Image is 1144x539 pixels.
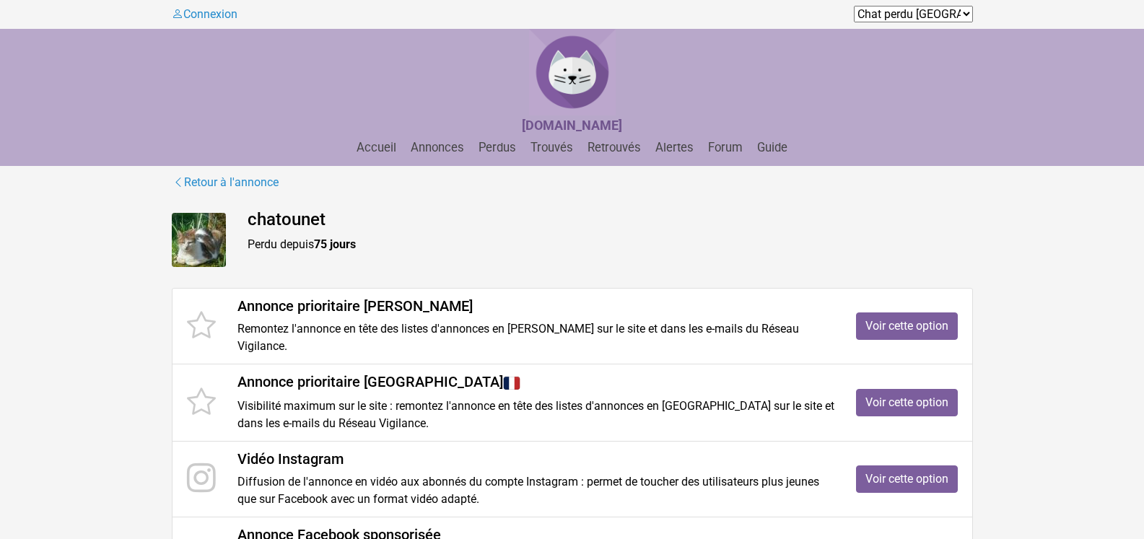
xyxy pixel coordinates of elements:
p: Diffusion de l'annonce en vidéo aux abonnés du compte Instagram : permet de toucher des utilisate... [237,473,834,508]
a: [DOMAIN_NAME] [522,119,622,133]
a: Retrouvés [582,141,647,154]
p: Perdu depuis [248,236,973,253]
p: Remontez l'annonce en tête des listes d'annonces en [PERSON_NAME] sur le site et dans les e-mails... [237,320,834,355]
a: Accueil [351,141,402,154]
h4: chatounet [248,209,973,230]
img: France [503,374,520,392]
a: Trouvés [525,141,579,154]
a: Perdus [473,141,522,154]
h4: Annonce prioritaire [PERSON_NAME] [237,297,834,315]
h4: Vidéo Instagram [237,450,834,468]
a: Retour à l'annonce [172,173,279,192]
strong: 75 jours [314,237,356,251]
a: Connexion [172,7,237,21]
a: Guide [751,141,793,154]
a: Annonces [405,141,470,154]
strong: [DOMAIN_NAME] [522,118,622,133]
a: Voir cette option [856,465,958,493]
a: Voir cette option [856,312,958,340]
p: Visibilité maximum sur le site : remontez l'annonce en tête des listes d'annonces en [GEOGRAPHIC_... [237,398,834,432]
a: Forum [702,141,748,154]
img: Chat Perdu France [529,29,616,115]
h4: Annonce prioritaire [GEOGRAPHIC_DATA] [237,373,834,392]
a: Voir cette option [856,389,958,416]
a: Alertes [650,141,699,154]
